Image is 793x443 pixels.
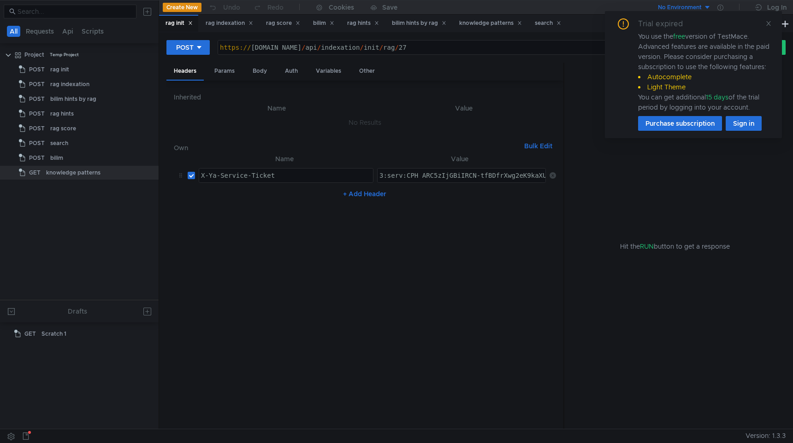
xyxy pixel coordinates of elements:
[50,122,76,135] div: rag score
[50,92,96,106] div: bilim hints by rag
[24,48,44,62] div: Project
[29,122,45,135] span: POST
[673,32,685,41] span: free
[29,63,45,76] span: POST
[266,18,300,28] div: rag score
[223,2,240,13] div: Undo
[352,63,382,80] div: Other
[521,140,556,152] button: Bulk Edit
[79,26,107,37] button: Scripts
[29,151,45,165] span: POST
[50,107,74,121] div: rag hints
[50,63,69,76] div: rag init
[329,2,354,13] div: Cookies
[46,166,101,180] div: knowledge patterns
[176,42,194,52] div: POST
[726,116,762,131] button: Sign in
[278,63,305,80] div: Auth
[382,4,397,11] div: Save
[201,0,247,14] button: Undo
[339,188,390,199] button: + Add Header
[41,327,66,341] div: Scratch 1
[247,0,290,14] button: Redo
[195,153,374,164] th: Name
[207,63,242,80] div: Params
[535,18,561,28] div: search
[308,63,349,80] div: Variables
[349,118,381,127] nz-embed-empty: No Results
[29,77,45,91] span: POST
[373,153,546,164] th: Value
[50,151,63,165] div: bilim
[68,306,87,317] div: Drafts
[206,18,253,28] div: rag indexation
[638,116,722,131] button: Purchase subscription
[372,103,556,114] th: Value
[313,18,334,28] div: bilim
[7,26,20,37] button: All
[29,107,45,121] span: POST
[459,18,522,28] div: knowledge patterns
[166,18,193,28] div: rag init
[620,241,730,251] span: Hit the button to get a response
[24,327,36,341] span: GET
[706,93,728,101] span: 15 days
[163,3,201,12] button: Create New
[638,31,771,112] div: You use the version of TestMace. Advanced features are available in the paid version. Please cons...
[166,40,210,55] button: POST
[50,77,89,91] div: rag indexation
[767,2,787,13] div: Log In
[392,18,446,28] div: bilim hints by rag
[50,136,68,150] div: search
[59,26,76,37] button: Api
[638,82,771,92] li: Light Theme
[658,3,702,12] div: No Environment
[23,26,57,37] button: Requests
[267,2,284,13] div: Redo
[29,136,45,150] span: POST
[50,48,79,62] div: Temp Project
[29,92,45,106] span: POST
[638,18,694,29] div: Trial expired
[245,63,274,80] div: Body
[638,72,771,82] li: Autocomplete
[29,166,41,180] span: GET
[174,142,521,153] h6: Own
[166,63,204,81] div: Headers
[174,92,556,103] h6: Inherited
[347,18,379,28] div: rag hints
[640,242,654,251] span: RUN
[18,6,131,17] input: Search...
[746,429,786,443] span: Version: 1.3.3
[181,103,372,114] th: Name
[638,92,771,112] div: You can get additional of the trial period by logging into your account.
